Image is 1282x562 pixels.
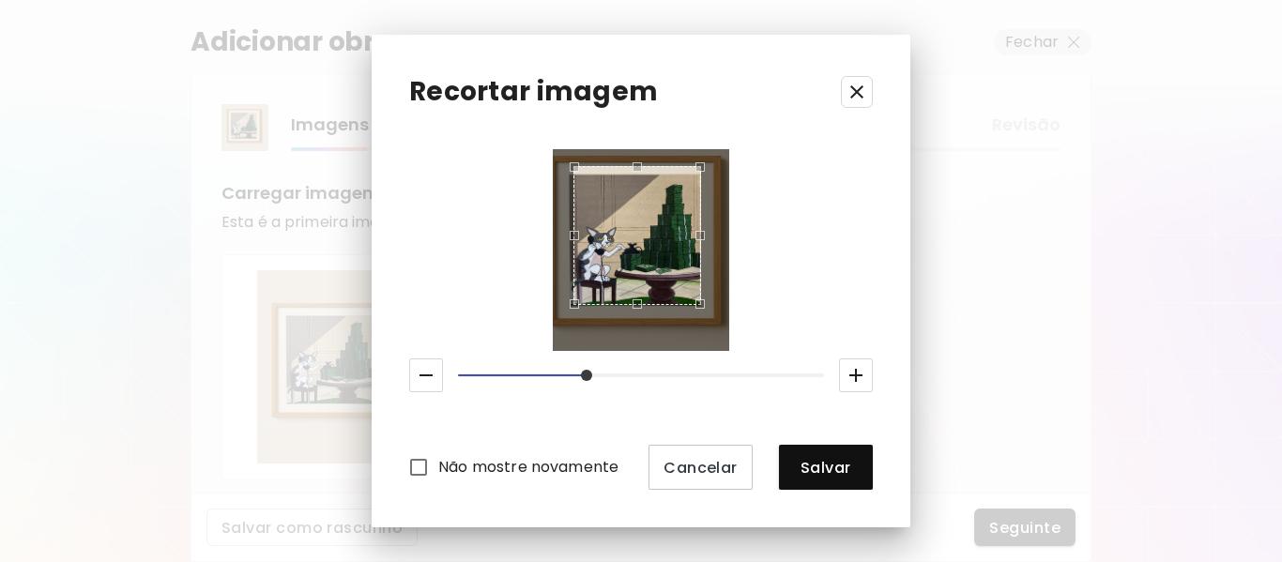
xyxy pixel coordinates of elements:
p: Recortar imagem [409,72,658,112]
span: Cancelar [664,458,738,478]
div: Use the arrow keys to move the crop selection area [573,166,701,306]
span: Não mostre novamente [438,456,618,478]
button: Cancelar [649,445,753,490]
button: Salvar [779,445,873,490]
span: Salvar [794,458,858,478]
